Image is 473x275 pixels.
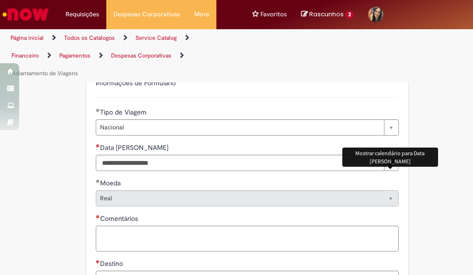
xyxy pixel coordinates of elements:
[11,34,44,42] a: Página inicial
[96,79,176,87] label: Informações de Formulário
[100,191,379,206] span: Real
[301,10,354,19] a: No momento, sua lista de rascunhos tem 2 Itens
[96,178,123,188] label: Somente leitura - Moeda
[100,259,125,268] span: Destino
[64,34,115,42] a: Todos os Catálogos
[96,155,384,171] input: Data Ida
[7,29,229,82] ul: Trilhas de página
[11,52,39,59] a: Financeiro
[113,10,180,19] span: Despesas Corporativas
[345,11,354,19] span: 2
[59,52,90,59] a: Pagamentos
[96,179,100,183] span: Obrigatório Preenchido
[135,34,177,42] a: Service Catalog
[100,214,140,223] span: Comentários
[100,108,148,116] span: Tipo de Viagem
[96,215,100,218] span: Necessários
[96,226,399,252] textarea: Comentários
[309,10,344,19] span: Rascunhos
[194,10,209,19] span: More
[260,10,287,19] span: Favoritos
[96,144,100,148] span: Necessários
[11,69,78,77] a: Adiantamento de Viagens
[96,260,100,264] span: Necessários
[96,108,100,112] span: Obrigatório Preenchido
[342,148,438,167] div: Mostrar calendário para Data [PERSON_NAME]
[100,120,379,135] span: Nacional
[66,10,99,19] span: Requisições
[1,5,50,24] img: ServiceNow
[100,179,123,187] span: Somente leitura - Moeda
[111,52,171,59] a: Despesas Corporativas
[100,143,170,152] span: Data [PERSON_NAME]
